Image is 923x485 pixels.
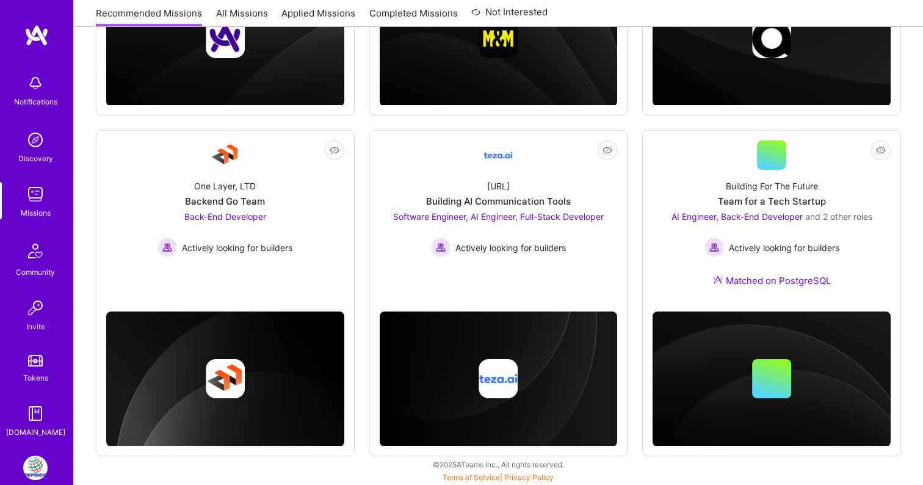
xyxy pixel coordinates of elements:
div: Notifications [14,95,57,108]
i: icon EyeClosed [330,145,339,155]
span: Actively looking for builders [182,241,292,254]
div: Backend Go Team [185,195,265,208]
img: Community [21,236,50,266]
div: [URL] [487,180,510,192]
img: cover [380,312,618,447]
div: Matched on PostgreSQL [713,274,831,287]
img: Actively looking for builders [704,238,724,257]
img: Company Logo [483,140,513,170]
img: PepsiCo: SodaStream Intl. 2024 AOP [23,456,48,480]
a: All Missions [216,7,268,27]
img: logo [24,24,49,46]
a: Company Logo[URL]Building AI Communication ToolsSoftware Engineer, AI Engineer, Full-Stack Develo... [380,140,618,288]
span: Software Engineer, AI Engineer, Full-Stack Developer [393,211,604,222]
span: Back-End Developer [184,211,266,222]
img: tokens [28,355,43,366]
a: Not Interested [471,5,548,27]
img: Company logo [479,359,518,398]
img: Actively looking for builders [431,238,451,257]
img: Invite [23,296,48,320]
div: One Layer, LTD [194,180,256,192]
a: Terms of Service [443,473,500,482]
a: Privacy Policy [504,473,554,482]
a: Applied Missions [281,7,355,27]
img: guide book [23,401,48,426]
div: Team for a Tech Startup [718,195,826,208]
div: © 2025 ATeams Inc., All rights reserved. [73,449,923,480]
div: Building For The Future [726,180,818,192]
img: Company logo [206,19,245,58]
span: and 2 other roles [805,211,872,222]
img: discovery [23,128,48,152]
div: Invite [26,320,45,333]
img: Company logo [206,359,245,398]
img: Ateam Purple Icon [713,275,723,285]
div: Tokens [23,371,48,384]
span: Actively looking for builders [455,241,566,254]
a: Company LogoOne Layer, LTDBackend Go TeamBack-End Developer Actively looking for buildersActively... [106,140,344,288]
img: cover [106,312,344,447]
img: teamwork [23,182,48,206]
i: icon EyeClosed [876,145,886,155]
div: [DOMAIN_NAME] [6,426,65,439]
div: Missions [21,206,51,219]
img: cover [653,312,891,447]
span: | [443,473,554,482]
img: Company logo [479,19,518,58]
img: Company logo [752,19,791,58]
a: Building For The FutureTeam for a Tech StartupAI Engineer, Back-End Developer and 2 other rolesAc... [653,140,891,302]
a: PepsiCo: SodaStream Intl. 2024 AOP [20,456,51,480]
span: AI Engineer, Back-End Developer [671,211,803,222]
div: Discovery [18,152,53,165]
span: Actively looking for builders [729,241,839,254]
div: Community [16,266,55,279]
img: bell [23,71,48,95]
i: icon EyeClosed [603,145,612,155]
a: Recommended Missions [96,7,202,27]
a: Completed Missions [369,7,458,27]
img: Actively looking for builders [157,238,177,257]
img: Company Logo [211,140,240,170]
div: Building AI Communication Tools [426,195,571,208]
